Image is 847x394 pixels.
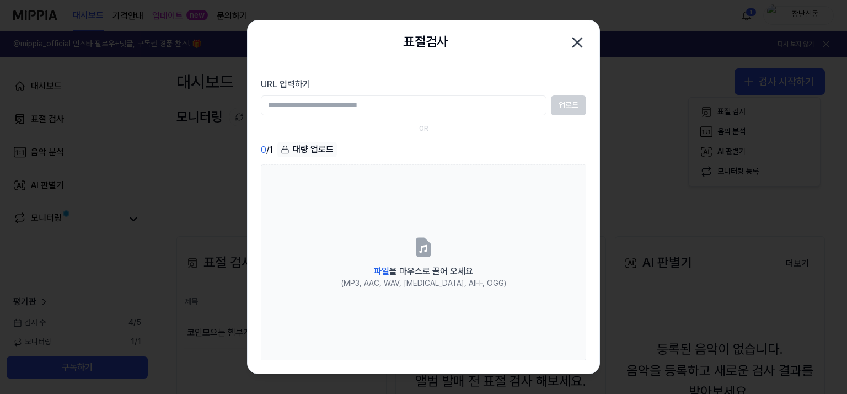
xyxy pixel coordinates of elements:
div: / 1 [261,142,273,158]
span: 0 [261,143,266,157]
div: (MP3, AAC, WAV, [MEDICAL_DATA], AIFF, OGG) [341,278,506,289]
label: URL 입력하기 [261,78,586,91]
h2: 표절검사 [403,31,448,52]
span: 을 마우스로 끌어 오세요 [374,266,473,276]
div: 대량 업로드 [277,142,337,157]
span: 파일 [374,266,389,276]
button: 대량 업로드 [277,142,337,158]
div: OR [419,124,428,134]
